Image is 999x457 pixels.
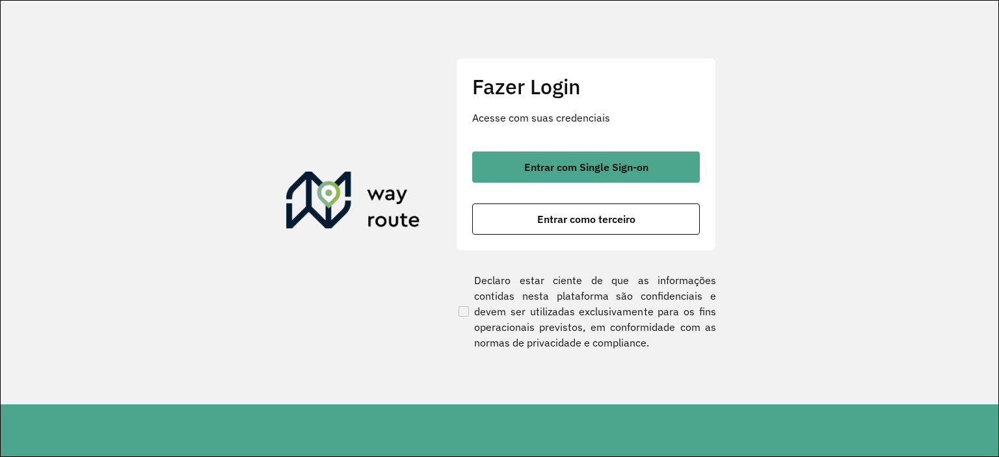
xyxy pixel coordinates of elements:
h2: Fazer Login [472,74,700,99]
img: Roteirizador AmbevTech [286,172,420,234]
span: Entrar com Single Sign-on [524,162,648,172]
button: button [472,151,700,183]
p: Acesse com suas credenciais [472,110,700,125]
span: Entrar como terceiro [537,214,635,224]
label: Declaro estar ciente de que as informações contidas nesta plataforma são confidenciais e devem se... [456,272,716,350]
button: button [472,203,700,235]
